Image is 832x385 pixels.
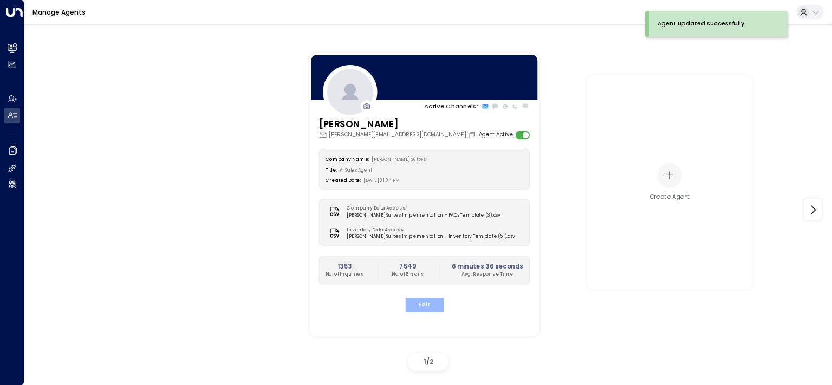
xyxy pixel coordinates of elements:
label: Created Date: [325,177,361,183]
span: [PERSON_NAME] Suites [372,156,425,162]
div: / [408,353,448,371]
h2: 6 minutes 36 seconds [451,262,523,271]
label: Company Name: [325,156,369,162]
p: No. of Emails [391,271,424,278]
p: Active Channels: [424,102,478,111]
p: No. of Inquiries [325,271,363,278]
h3: [PERSON_NAME] [318,117,478,131]
h2: 1353 [325,262,363,271]
span: [DATE] 01:04 PM [363,177,400,183]
h2: 7549 [391,262,424,271]
span: AI Sales Agent [339,167,372,173]
label: Title: [325,167,337,173]
button: Edit [405,298,443,312]
label: Company Data Access: [347,205,496,212]
a: Manage Agents [32,8,86,17]
div: Agent updated successfully. [658,19,746,28]
div: [PERSON_NAME][EMAIL_ADDRESS][DOMAIN_NAME] [318,131,478,139]
p: Avg. Response Time [451,271,523,278]
span: 1 [424,357,426,366]
div: Create Agent [649,193,690,201]
label: Agent Active [478,131,512,139]
span: [PERSON_NAME] Suites Implementation - FAQs Template (3).csv [347,212,500,219]
span: [PERSON_NAME] Suites Implementation - Inventory Template (51).csv [347,233,515,240]
button: Copy [467,131,478,139]
span: 2 [430,357,433,366]
label: Inventory Data Access: [347,226,511,233]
